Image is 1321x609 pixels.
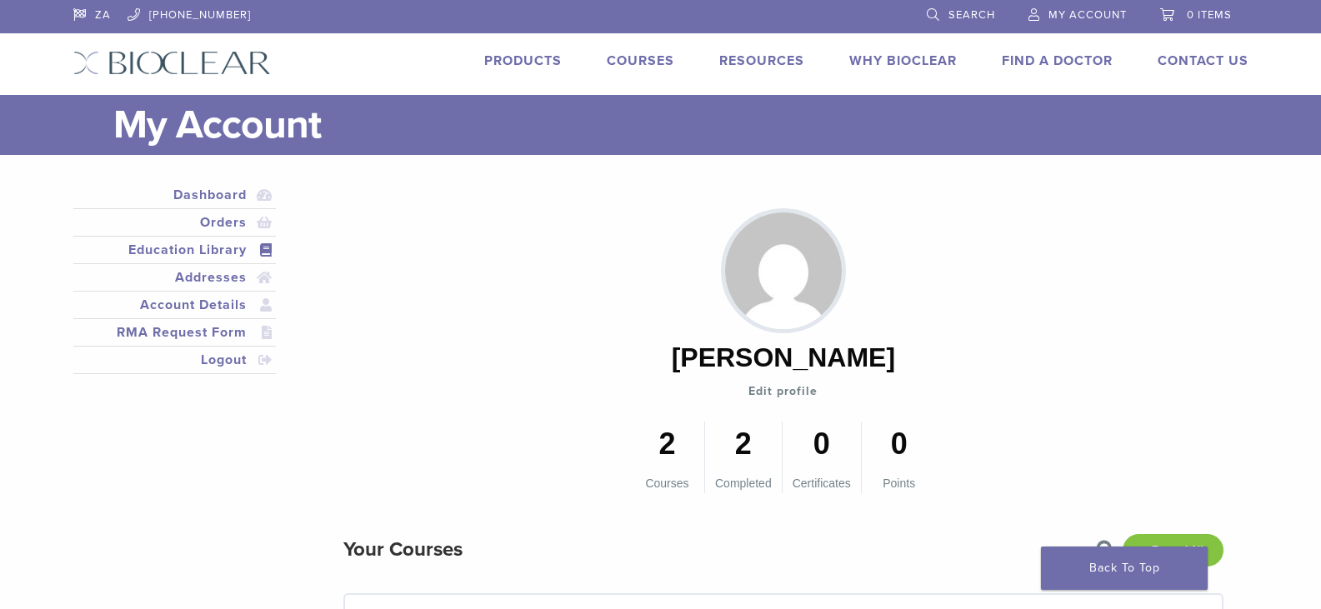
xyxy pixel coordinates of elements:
span: Courses [645,477,688,490]
nav: Account pages [73,182,277,394]
h1: My Account [113,95,1248,155]
strong: 2 [715,422,772,467]
a: Contact Us [1158,52,1248,69]
strong: 0 [793,422,851,467]
span: 0 items [1187,8,1232,22]
a: Dashboard [77,185,273,205]
a: Addresses [77,267,273,287]
a: Products [484,52,562,69]
span: Certificates [793,477,851,490]
a: Orders [77,212,273,232]
a: RMA Request Form [77,322,273,342]
span: Points [883,477,915,490]
strong: 2 [640,422,694,467]
a: Resources [719,52,804,69]
a: Account Details [77,295,273,315]
a: Logout [77,350,273,370]
strong: 0 [872,422,927,467]
h3: Your Courses [343,530,463,570]
span: My Account [1048,8,1127,22]
button: Show Courses Search Field [1096,540,1125,560]
span: Completed [715,477,772,490]
span: Expand All [1142,544,1213,557]
a: Why Bioclear [849,52,957,69]
a: Courses [607,52,674,69]
a: Edit profile [748,382,818,402]
span: Search [948,8,995,22]
div: [PERSON_NAME] [672,337,895,377]
a: Back To Top [1041,547,1208,590]
img: Bioclear [73,51,271,75]
a: Education Library [77,240,273,260]
a: Find A Doctor [1002,52,1113,69]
